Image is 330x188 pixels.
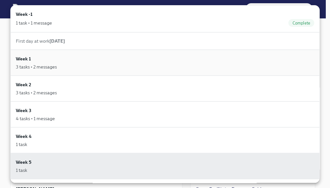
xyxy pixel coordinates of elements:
a: Week 13 tasks • 2 messages [10,50,320,76]
h6: Week 1 [16,55,31,62]
span: First day at work [16,38,65,44]
div: 3 tasks • 2 messages [16,64,57,70]
h6: Week 5 [16,159,31,166]
a: Week 34 tasks • 1 message [10,101,320,127]
h6: Week 3 [16,107,31,114]
h6: Week -1 [16,11,33,18]
div: 1 task [16,141,27,148]
div: 4 tasks • 1 message [16,115,55,122]
a: Week 23 tasks • 2 messages [10,76,320,101]
h6: Week 2 [16,81,31,88]
div: 1 task [16,167,27,173]
h6: Week 4 [16,133,32,140]
strong: [DATE] [49,38,65,44]
div: 1 task • 1 message [16,20,52,26]
a: Week 51 task [10,153,320,179]
div: 3 tasks • 2 messages [16,89,57,96]
span: Complete [288,21,314,26]
a: Week -11 task • 1 messageComplete [10,5,320,32]
a: Week 41 task [10,127,320,153]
